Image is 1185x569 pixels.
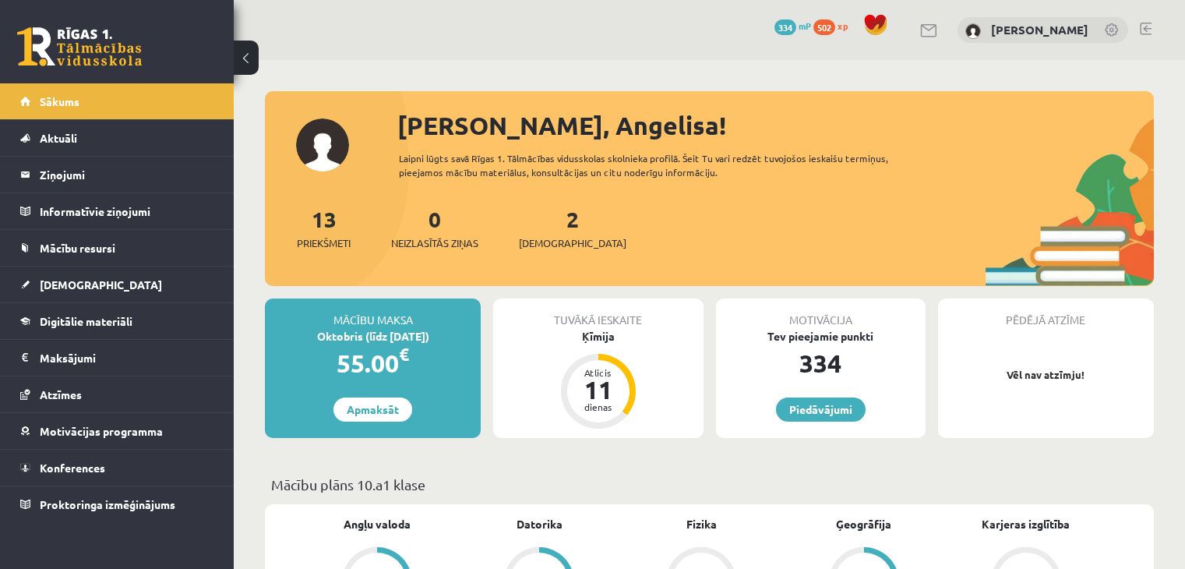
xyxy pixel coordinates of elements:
a: Angļu valoda [344,516,411,532]
a: Karjeras izglītība [982,516,1070,532]
a: [PERSON_NAME] [991,22,1088,37]
span: 502 [813,19,835,35]
a: Mācību resursi [20,230,214,266]
a: Ģeogrāfija [836,516,891,532]
a: Piedāvājumi [776,398,866,422]
a: Maksājumi [20,340,214,376]
a: 0Neizlasītās ziņas [391,205,478,251]
span: Mācību resursi [40,241,115,255]
a: Digitālie materiāli [20,303,214,339]
a: Ziņojumi [20,157,214,193]
a: 502 xp [813,19,855,32]
span: Proktoringa izmēģinājums [40,497,175,511]
a: Datorika [517,516,563,532]
div: Mācību maksa [265,299,481,328]
div: Tev pieejamie punkti [716,328,926,345]
p: Vēl nav atzīmju! [946,367,1146,383]
span: Atzīmes [40,387,82,401]
div: 55.00 [265,345,481,382]
a: 2[DEMOGRAPHIC_DATA] [519,205,626,251]
img: Angelisa Kuzņecova [965,23,981,39]
div: 334 [716,345,926,382]
span: Sākums [40,94,79,108]
span: xp [838,19,848,32]
a: Proktoringa izmēģinājums [20,486,214,522]
p: Mācību plāns 10.a1 klase [271,474,1148,495]
span: Aktuāli [40,131,77,145]
span: [DEMOGRAPHIC_DATA] [519,235,626,251]
span: Neizlasītās ziņas [391,235,478,251]
legend: Ziņojumi [40,157,214,193]
a: Apmaksāt [333,398,412,422]
a: 334 mP [774,19,811,32]
a: Aktuāli [20,120,214,156]
a: Rīgas 1. Tālmācības vidusskola [17,27,142,66]
legend: Informatīvie ziņojumi [40,193,214,229]
div: Oktobris (līdz [DATE]) [265,328,481,345]
div: Atlicis [575,368,622,377]
span: mP [799,19,811,32]
a: Motivācijas programma [20,413,214,449]
span: Priekšmeti [297,235,351,251]
span: Digitālie materiāli [40,314,132,328]
span: € [399,343,409,366]
div: Pēdējā atzīme [938,299,1154,328]
a: Konferences [20,450,214,486]
div: 11 [575,377,622,402]
div: Motivācija [716,299,926,328]
a: Ķīmija Atlicis 11 dienas [493,328,703,431]
a: Informatīvie ziņojumi [20,193,214,229]
span: [DEMOGRAPHIC_DATA] [40,277,162,292]
div: Laipni lūgts savā Rīgas 1. Tālmācības vidusskolas skolnieka profilā. Šeit Tu vari redzēt tuvojošo... [399,151,933,179]
legend: Maksājumi [40,340,214,376]
div: Ķīmija [493,328,703,345]
div: Tuvākā ieskaite [493,299,703,328]
div: dienas [575,402,622,412]
a: Fizika [686,516,717,532]
span: 334 [774,19,796,35]
a: [DEMOGRAPHIC_DATA] [20,267,214,302]
a: Sākums [20,83,214,119]
a: 13Priekšmeti [297,205,351,251]
span: Motivācijas programma [40,424,163,438]
span: Konferences [40,461,105,475]
div: [PERSON_NAME], Angelisa! [397,107,1154,144]
a: Atzīmes [20,376,214,412]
